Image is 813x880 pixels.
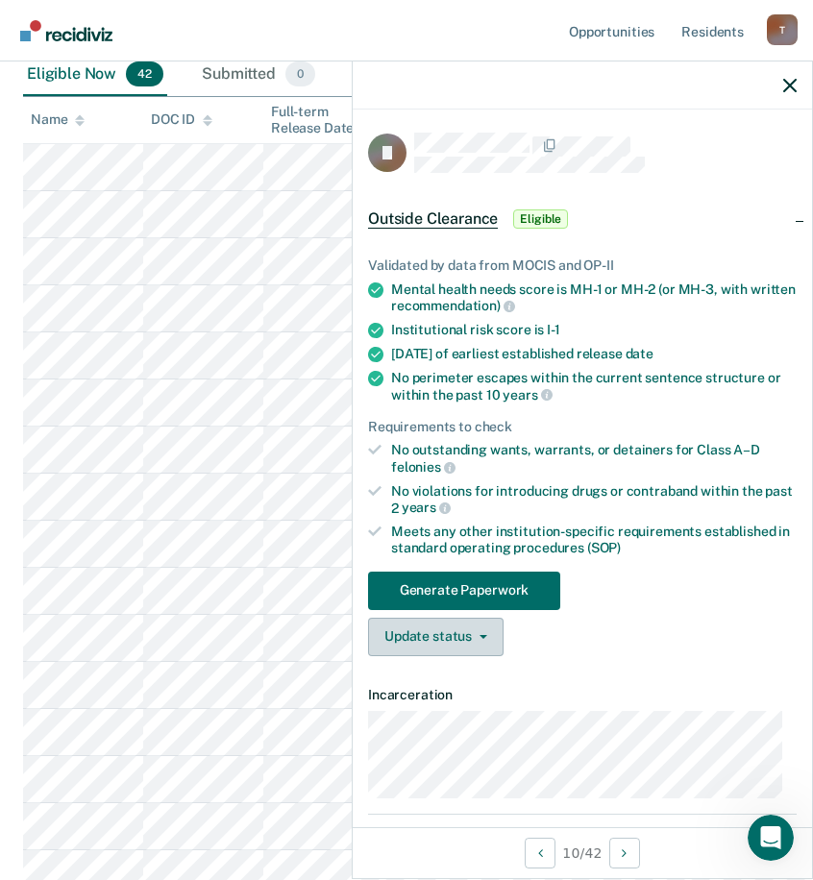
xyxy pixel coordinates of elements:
div: Validated by data from MOCIS and OP-II [368,257,797,274]
div: Submitted [198,54,319,96]
div: T [767,14,798,45]
div: Outside ClearanceEligible [353,188,812,250]
div: Meets any other institution-specific requirements established in standard operating procedures [391,524,797,556]
button: Next Opportunity [609,838,640,868]
iframe: Intercom live chat [748,815,794,861]
span: I-1 [547,322,560,337]
div: Full-term Release Date [271,104,376,136]
div: Requirements to check [368,419,797,435]
button: Generate Paperwork [368,572,560,610]
span: Eligible [513,209,568,229]
span: date [626,346,653,361]
div: Marked Ineligible [350,54,522,96]
span: (SOP) [587,540,621,555]
span: 42 [126,61,163,86]
span: years [503,387,552,403]
span: 0 [285,61,315,86]
span: felonies [391,459,456,475]
dt: Incarceration [368,687,797,703]
img: Recidiviz [20,20,112,41]
div: Institutional risk score is [391,322,797,338]
span: Outside Clearance [368,209,498,229]
div: Eligible Now [23,54,167,96]
div: No violations for introducing drugs or contraband within the past 2 [391,483,797,516]
div: 10 / 42 [353,827,812,878]
button: Previous Opportunity [525,838,555,868]
div: [DATE] of earliest established release [391,346,797,362]
span: years [402,500,451,515]
div: No outstanding wants, warrants, or detainers for Class A–D [391,442,797,475]
div: Name [31,111,85,128]
span: recommendation) [391,298,515,313]
button: Update status [368,618,504,656]
div: Mental health needs score is MH-1 or MH-2 (or MH-3, with written [391,281,797,314]
div: No perimeter escapes within the current sentence structure or within the past 10 [391,370,797,403]
button: Profile dropdown button [767,14,798,45]
div: DOC ID [151,111,212,128]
